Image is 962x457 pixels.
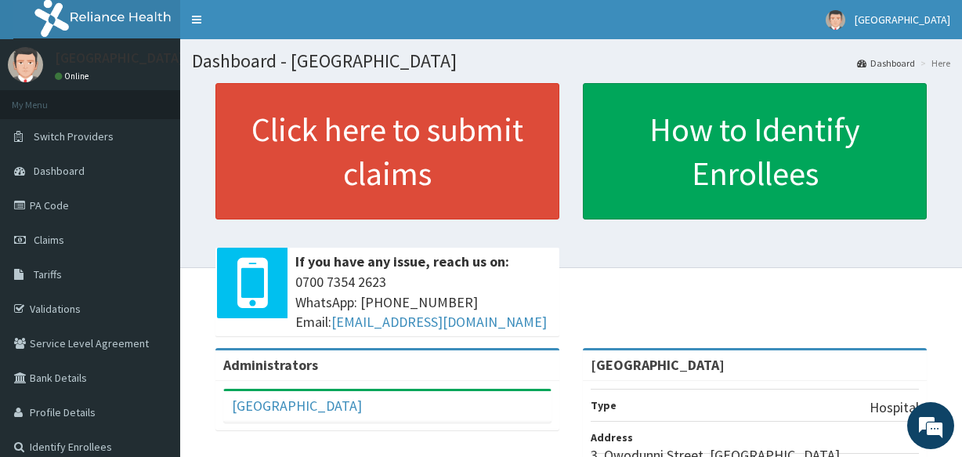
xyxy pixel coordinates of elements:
b: If you have any issue, reach us on: [295,252,509,270]
span: Claims [34,233,64,247]
span: Tariffs [34,267,62,281]
strong: [GEOGRAPHIC_DATA] [591,356,725,374]
span: [GEOGRAPHIC_DATA] [855,13,950,27]
a: How to Identify Enrollees [583,83,927,219]
a: [GEOGRAPHIC_DATA] [232,397,362,415]
b: Administrators [223,356,318,374]
p: [GEOGRAPHIC_DATA] [55,51,184,65]
h1: Dashboard - [GEOGRAPHIC_DATA] [192,51,950,71]
img: User Image [8,47,43,82]
a: Click here to submit claims [215,83,559,219]
a: Online [55,71,92,82]
p: Hospital [870,397,919,418]
b: Address [591,430,633,444]
span: Dashboard [34,164,85,178]
b: Type [591,398,617,412]
a: [EMAIL_ADDRESS][DOMAIN_NAME] [331,313,547,331]
li: Here [917,56,950,70]
span: Switch Providers [34,129,114,143]
img: User Image [826,10,845,30]
span: 0700 7354 2623 WhatsApp: [PHONE_NUMBER] Email: [295,272,552,332]
a: Dashboard [857,56,915,70]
